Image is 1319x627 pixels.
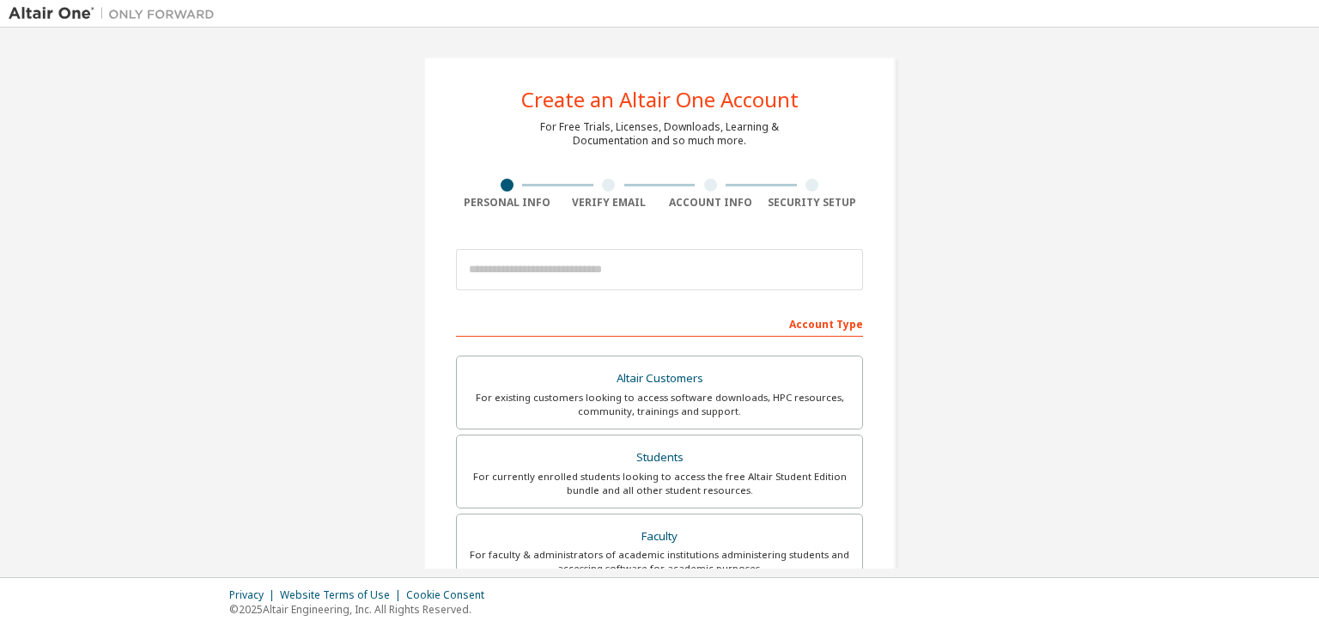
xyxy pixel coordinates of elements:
div: Altair Customers [467,367,852,391]
p: © 2025 Altair Engineering, Inc. All Rights Reserved. [229,602,495,617]
div: Website Terms of Use [280,588,406,602]
div: For Free Trials, Licenses, Downloads, Learning & Documentation and so much more. [540,120,779,148]
div: For existing customers looking to access software downloads, HPC resources, community, trainings ... [467,391,852,418]
div: Privacy [229,588,280,602]
div: Students [467,446,852,470]
div: Security Setup [762,196,864,210]
img: Altair One [9,5,223,22]
div: Cookie Consent [406,588,495,602]
div: Personal Info [456,196,558,210]
div: Account Info [659,196,762,210]
div: For currently enrolled students looking to access the free Altair Student Edition bundle and all ... [467,470,852,497]
div: For faculty & administrators of academic institutions administering students and accessing softwa... [467,548,852,575]
div: Faculty [467,525,852,549]
div: Create an Altair One Account [521,89,799,110]
div: Account Type [456,309,863,337]
div: Verify Email [558,196,660,210]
